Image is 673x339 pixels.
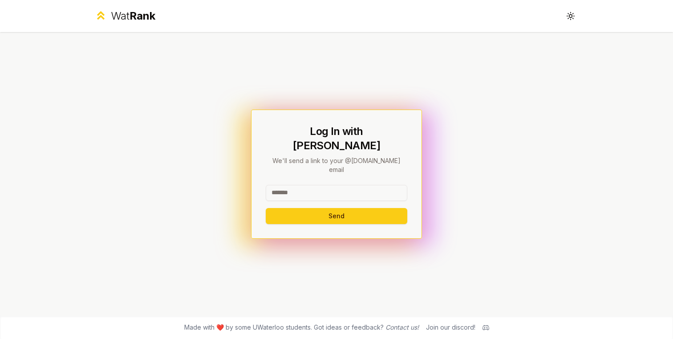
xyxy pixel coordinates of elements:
[385,323,419,331] a: Contact us!
[94,9,155,23] a: WatRank
[266,124,407,153] h1: Log In with [PERSON_NAME]
[266,156,407,174] p: We'll send a link to your @[DOMAIN_NAME] email
[266,208,407,224] button: Send
[184,323,419,332] span: Made with ❤️ by some UWaterloo students. Got ideas or feedback?
[130,9,155,22] span: Rank
[426,323,475,332] div: Join our discord!
[111,9,155,23] div: Wat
